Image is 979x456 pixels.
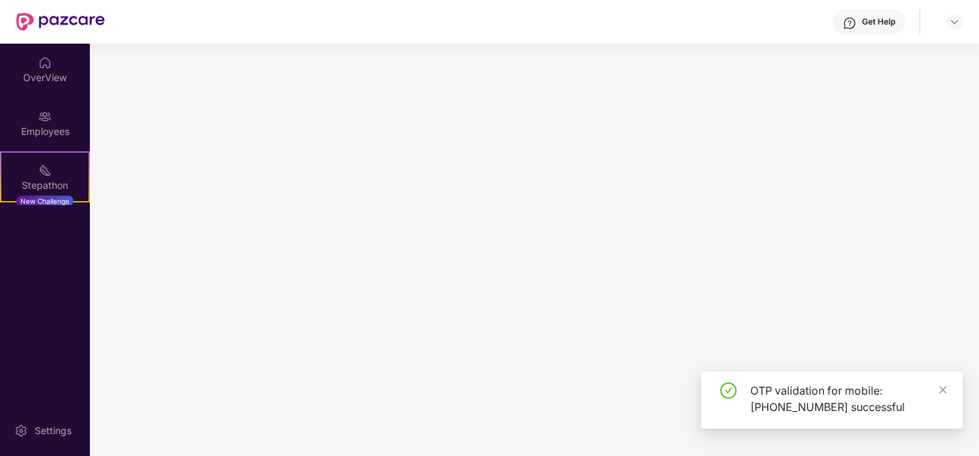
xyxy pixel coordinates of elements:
[16,13,105,31] img: New Pazcare Logo
[750,382,946,415] div: OTP validation for mobile: [PHONE_NUMBER] successful
[949,16,960,27] img: svg+xml;base64,PHN2ZyBpZD0iRHJvcGRvd24tMzJ4MzIiIHhtbG5zPSJodHRwOi8vd3d3LnczLm9yZy8yMDAwL3N2ZyIgd2...
[862,16,895,27] div: Get Help
[938,385,948,395] span: close
[38,56,52,70] img: svg+xml;base64,PHN2ZyBpZD0iSG9tZSIgeG1sbnM9Imh0dHA6Ly93d3cudzMub3JnLzIwMDAvc3ZnIiB3aWR0aD0iMjAiIG...
[38,164,52,177] img: svg+xml;base64,PHN2ZyB4bWxucz0iaHR0cDovL3d3dy53My5vcmcvMjAwMC9zdmciIHdpZHRoPSIyMSIgaGVpZ2h0PSIyMC...
[31,424,76,438] div: Settings
[38,110,52,123] img: svg+xml;base64,PHN2ZyBpZD0iRW1wbG95ZWVzIiB4bWxucz0iaHR0cDovL3d3dy53My5vcmcvMjAwMC9zdmciIHdpZHRoPS...
[720,382,737,399] span: check-circle
[843,16,856,30] img: svg+xml;base64,PHN2ZyBpZD0iSGVscC0zMngzMiIgeG1sbnM9Imh0dHA6Ly93d3cudzMub3JnLzIwMDAvc3ZnIiB3aWR0aD...
[16,196,74,207] div: New Challenge
[1,179,89,192] div: Stepathon
[14,424,28,438] img: svg+xml;base64,PHN2ZyBpZD0iU2V0dGluZy0yMHgyMCIgeG1sbnM9Imh0dHA6Ly93d3cudzMub3JnLzIwMDAvc3ZnIiB3aW...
